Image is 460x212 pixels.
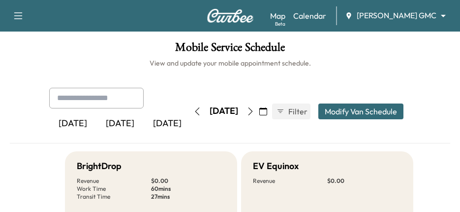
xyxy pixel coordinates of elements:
[293,10,326,22] a: Calendar
[270,10,285,22] a: MapBeta
[77,193,151,201] p: Transit Time
[151,177,225,185] p: $ 0.00
[144,112,191,135] div: [DATE]
[288,106,306,117] span: Filter
[151,185,225,193] p: 60 mins
[357,10,436,21] span: [PERSON_NAME] GMC
[77,185,151,193] p: Work Time
[10,41,450,58] h1: Mobile Service Schedule
[96,112,144,135] div: [DATE]
[253,177,327,185] p: Revenue
[77,177,151,185] p: Revenue
[207,9,254,23] img: Curbee Logo
[10,58,450,68] h6: View and update your mobile appointment schedule.
[210,105,238,117] div: [DATE]
[318,104,403,119] button: Modify Van Schedule
[275,20,285,28] div: Beta
[151,193,225,201] p: 27 mins
[77,159,122,173] h5: BrightDrop
[327,177,401,185] p: $ 0.00
[49,112,96,135] div: [DATE]
[253,159,299,173] h5: EV Equinox
[272,104,310,119] button: Filter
